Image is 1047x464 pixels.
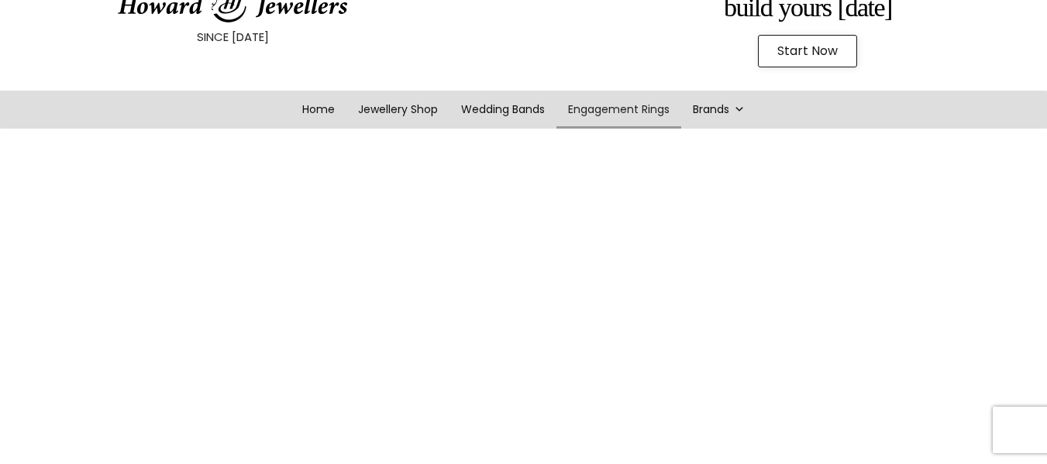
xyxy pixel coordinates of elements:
[681,91,756,129] a: Brands
[758,35,857,67] a: Start Now
[39,27,426,47] p: SINCE [DATE]
[346,91,449,129] a: Jewellery Shop
[449,91,556,129] a: Wedding Bands
[291,91,346,129] a: Home
[777,45,838,57] span: Start Now
[556,91,681,129] a: Engagement Rings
